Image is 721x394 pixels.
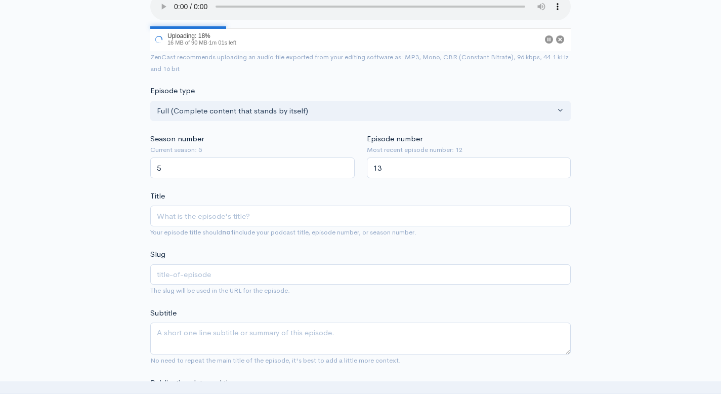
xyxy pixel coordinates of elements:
div: Uploading: 18% [167,33,236,39]
strong: not [222,228,234,237]
small: No need to repeat the main title of the episode, it's best to add a little more context. [150,356,401,365]
small: Most recent episode number: 12 [367,145,571,155]
button: Pause [545,35,553,44]
span: 16 MB of 90 MB · 1m 01s left [167,40,236,46]
label: Episode type [150,85,195,97]
input: title-of-episode [150,264,571,285]
small: ZenCast recommends uploading an audio file exported from your editing software as: MP3, Mono, CBR... [150,53,569,73]
small: Your episode title should include your podcast title, episode number, or season number. [150,228,416,237]
small: The slug will be used in the URL for the episode. [150,286,290,295]
input: Enter episode number [367,157,571,178]
small: Current season: 5 [150,145,355,155]
input: What is the episode's title? [150,206,571,226]
label: Publication date and time [150,377,238,389]
label: Season number [150,133,204,145]
label: Title [150,190,165,202]
label: Slug [150,249,165,260]
button: Cancel [556,35,564,44]
div: Uploading [150,28,238,51]
input: Enter season number for this episode [150,157,355,178]
button: Full (Complete content that stands by itself) [150,101,571,122]
label: Episode number [367,133,422,145]
div: Full (Complete content that stands by itself) [157,105,555,117]
label: Subtitle [150,307,177,319]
